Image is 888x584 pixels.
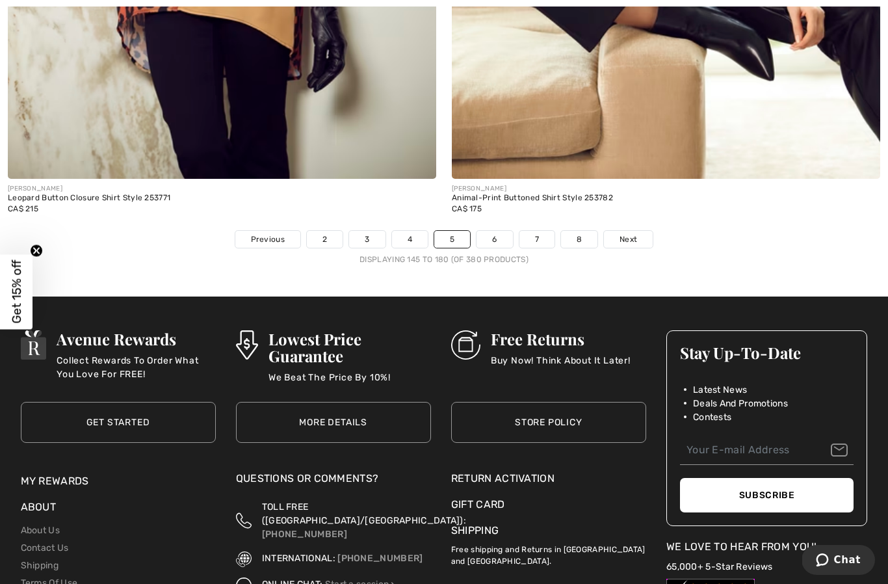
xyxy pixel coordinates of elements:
a: Get Started [21,402,216,443]
span: TOLL FREE ([GEOGRAPHIC_DATA]/[GEOGRAPHIC_DATA]): [262,501,466,526]
img: Lowest Price Guarantee [236,330,258,360]
a: Contact Us [21,542,69,553]
img: Avenue Rewards [21,330,47,360]
img: Toll Free (Canada/US) [236,500,252,541]
div: Leopard Button Closure Shirt Style 253771 [8,194,170,203]
a: 4 [392,231,428,248]
a: More Details [236,402,431,443]
span: CA$ 175 [452,204,482,213]
iframe: Opens a widget where you can chat to one of our agents [802,545,875,577]
p: Collect Rewards To Order What You Love For FREE! [57,354,215,380]
div: [PERSON_NAME] [8,184,170,194]
a: 6 [477,231,512,248]
a: Store Policy [451,402,646,443]
div: [PERSON_NAME] [452,184,613,194]
img: International [236,551,252,567]
h3: Avenue Rewards [57,330,215,347]
button: Close teaser [30,245,43,258]
span: INTERNATIONAL: [262,553,335,564]
a: Next [604,231,653,248]
a: [PHONE_NUMBER] [337,553,423,564]
a: 5 [434,231,470,248]
span: Deals And Promotions [693,397,788,410]
a: 2 [307,231,343,248]
span: Contests [693,410,731,424]
div: Animal-Print Buttoned Shirt Style 253782 [452,194,613,203]
a: 7 [519,231,555,248]
input: Your E-mail Address [680,436,854,465]
p: We Beat The Price By 10%! [268,371,431,397]
p: Buy Now! Think About It Later! [491,354,631,380]
a: Shipping [21,560,59,571]
span: Previous [251,233,285,245]
span: Next [620,233,637,245]
span: Get 15% off [9,260,24,324]
img: Free Returns [451,330,480,360]
a: [PHONE_NUMBER] [262,529,347,540]
span: Latest News [693,383,747,397]
div: We Love To Hear From You! [666,539,868,555]
div: Questions or Comments? [236,471,431,493]
a: Previous [235,231,300,248]
p: Free shipping and Returns in [GEOGRAPHIC_DATA] and [GEOGRAPHIC_DATA]. [451,538,646,567]
h3: Lowest Price Guarantee [268,330,431,364]
a: 8 [561,231,597,248]
h3: Stay Up-To-Date [680,344,854,361]
h3: Free Returns [491,330,631,347]
a: About Us [21,525,60,536]
a: Return Activation [451,471,646,486]
a: Shipping [451,524,499,537]
div: About [21,499,216,522]
a: My Rewards [21,475,89,487]
a: 65,000+ 5-Star Reviews [666,561,773,572]
span: CA$ 215 [8,204,38,213]
a: Gift Card [451,497,646,512]
a: 3 [349,231,385,248]
button: Subscribe [680,478,854,512]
